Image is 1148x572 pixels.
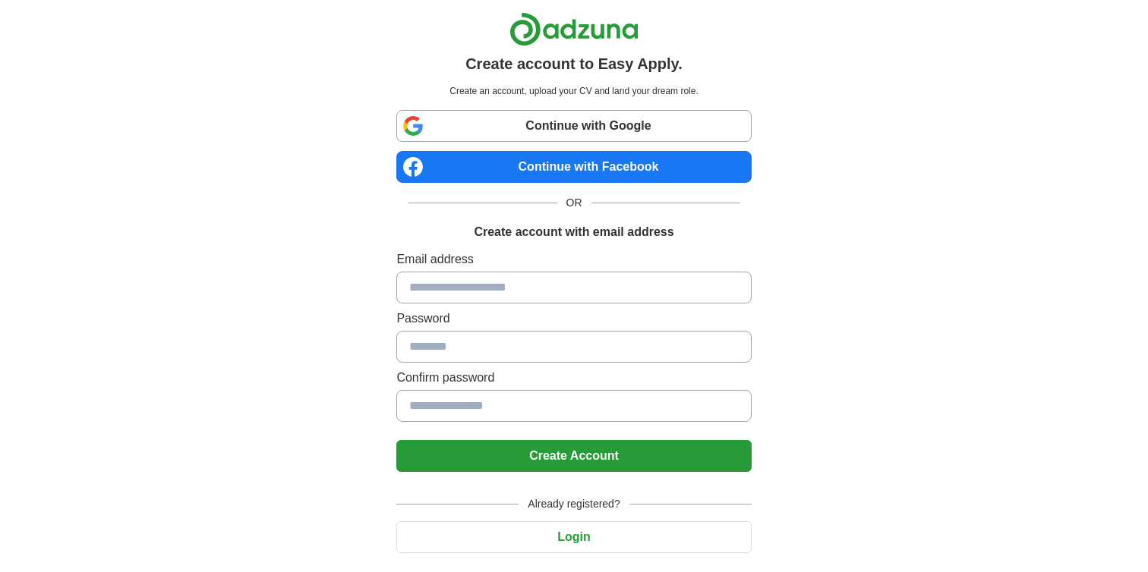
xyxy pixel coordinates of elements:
[465,52,683,75] h1: Create account to Easy Apply.
[519,496,629,512] span: Already registered?
[396,369,751,387] label: Confirm password
[396,151,751,183] a: Continue with Facebook
[557,195,591,211] span: OR
[396,440,751,472] button: Create Account
[396,530,751,543] a: Login
[396,310,751,328] label: Password
[396,521,751,553] button: Login
[396,110,751,142] a: Continue with Google
[474,223,673,241] h1: Create account with email address
[396,250,751,269] label: Email address
[509,12,639,46] img: Adzuna logo
[399,84,748,98] p: Create an account, upload your CV and land your dream role.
